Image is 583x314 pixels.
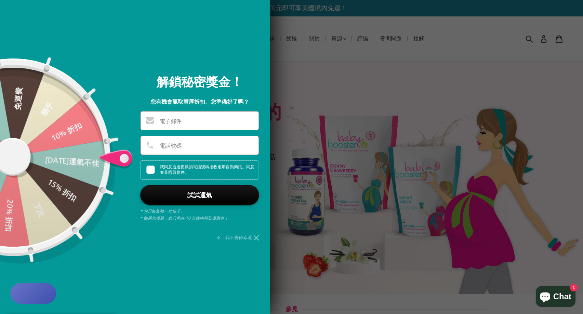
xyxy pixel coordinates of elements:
[140,215,228,221] font: * 如果您獲勝，您只能在 10 分鐘內領取優惠券！
[150,98,249,105] font: 您有機會贏取豐厚折扣。您準備好了嗎？
[140,208,185,214] font: * 您只能旋轉一次輪子。
[160,164,254,175] font: 我同意透過提供的電話號碼接收定期自動簡訊。同意並非購買條件。
[157,73,243,90] font: 解鎖秘密獎金！
[534,286,578,309] inbox-online-store-chat: Shopify 線上商店聊天
[160,117,182,125] font: 電子郵件
[216,234,252,240] font: 不，我不覺得幸運
[160,142,182,149] font: 電話號碼
[10,283,56,304] button: 獎勵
